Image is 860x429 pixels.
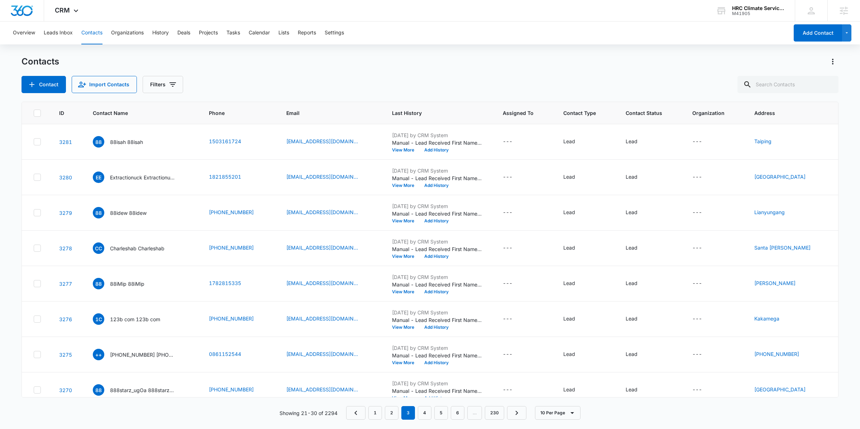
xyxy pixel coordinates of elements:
[93,172,187,183] div: Contact Name - Extractionuck Extractionuck - Select to Edit Field
[392,183,419,188] button: View More
[392,131,482,139] p: [DATE] by CRM System
[392,325,419,329] button: View More
[209,138,254,146] div: Phone - (150) 316-1724 - Select to Edit Field
[563,138,588,146] div: Contact Type - Lead - Select to Edit Field
[754,109,816,117] span: Address
[692,208,702,217] div: ---
[44,21,73,44] button: Leads Inbox
[503,138,512,146] div: ---
[209,208,254,216] a: [PHONE_NUMBER]
[626,315,650,323] div: Contact Status - Lead - Select to Edit Field
[392,109,475,117] span: Last History
[563,386,588,394] div: Contact Type - Lead - Select to Edit Field
[503,350,512,359] div: ---
[286,138,358,145] a: [EMAIL_ADDRESS][DOMAIN_NAME]
[754,280,795,286] a: [PERSON_NAME]
[93,136,156,148] div: Contact Name - 88isah 88isah - Select to Edit Field
[563,350,575,358] div: Lead
[286,350,358,358] a: [EMAIL_ADDRESS][DOMAIN_NAME]
[732,5,784,11] div: account name
[110,174,175,181] p: Extractionuck Extractionuck
[286,138,371,146] div: Email - j88i2@j88i.art - Select to Edit Field
[503,350,525,359] div: Assigned To - - Select to Edit Field
[392,380,482,387] p: [DATE] by CRM System
[563,315,588,323] div: Contact Type - Lead - Select to Edit Field
[346,406,365,420] a: Previous Page
[754,350,812,359] div: Address - +12854035571 - Select to Edit Field
[503,173,512,182] div: ---
[286,279,371,288] div: Email - b88i2@b88i.ink - Select to Edit Field
[754,245,811,251] a: Santa [PERSON_NAME]
[737,76,838,93] input: Search Contacts
[503,244,525,252] div: Assigned To - - Select to Edit Field
[692,173,715,182] div: Organization - - Select to Edit Field
[754,174,806,180] a: [GEOGRAPHIC_DATA]
[692,138,715,146] div: Organization - - Select to Edit Field
[503,279,525,288] div: Assigned To - - Select to Edit Field
[419,148,454,152] button: Add History
[209,244,267,252] div: Phone - (683) 875-3747 - Select to Edit Field
[503,244,512,252] div: ---
[209,244,254,251] a: [PHONE_NUMBER]
[563,244,575,251] div: Lead
[754,315,779,322] a: Kakamega
[286,109,364,117] span: Email
[392,148,419,152] button: View More
[626,386,650,394] div: Contact Status - Lead - Select to Edit Field
[692,386,702,394] div: ---
[692,315,702,323] div: ---
[209,315,254,322] a: [PHONE_NUMBER]
[563,244,588,252] div: Contact Type - Lead - Select to Edit Field
[392,396,419,400] button: View More
[754,386,818,394] div: Address - Cairo - Select to Edit Field
[286,208,358,216] a: [EMAIL_ADDRESS][DOMAIN_NAME]
[286,386,371,394] div: Email - kbnzrukqoOa@nebulanexus.site - Select to Edit Field
[286,244,371,252] div: Email - ha.luongkim95@gmail.com - Select to Edit Field
[626,350,637,358] div: Lead
[419,183,454,188] button: Add History
[503,386,512,394] div: ---
[110,315,160,323] p: 123b com 123b com
[563,279,588,288] div: Contact Type - Lead - Select to Edit Field
[392,344,482,352] p: [DATE] by CRM System
[692,208,715,217] div: Organization - - Select to Edit Field
[692,350,702,359] div: ---
[626,279,637,287] div: Lead
[93,278,157,289] div: Contact Name - 88iMip 88iMip - Select to Edit Field
[392,139,482,146] p: Manual - Lead Received First Name: 88isah Last Name: 88isah Phone: [PHONE_NUMBER] Email: [EMAIL_A...
[732,11,784,16] div: account id
[626,173,650,182] div: Contact Status - Lead - Select to Edit Field
[226,21,240,44] button: Tasks
[626,138,637,145] div: Lead
[209,138,241,145] a: 1503161724
[563,315,575,322] div: Lead
[286,315,358,322] a: [EMAIL_ADDRESS][DOMAIN_NAME]
[626,208,650,217] div: Contact Status - Lead - Select to Edit Field
[209,386,254,393] a: [PHONE_NUMBER]
[346,406,526,420] nav: Pagination
[286,244,358,251] a: [EMAIL_ADDRESS][DOMAIN_NAME]
[754,351,799,357] a: [PHONE_NUMBER]
[110,138,143,146] p: 88isah 88isah
[209,173,241,180] a: 1821855201
[110,209,147,217] p: 88idew 88idew
[392,352,482,359] p: Manual - Lead Received First Name: [PHONE_NUMBER] Last Name: [PHONE_NUMBER] Phone: [PHONE_NUMBER]...
[692,173,702,182] div: ---
[419,219,454,223] button: Add History
[626,173,637,180] div: Lead
[754,315,792,323] div: Address - Kakamega - Select to Edit Field
[563,109,598,117] span: Contact Type
[199,21,218,44] button: Projects
[392,210,482,217] p: Manual - Lead Received First Name: 88idew Last Name: 88idew Phone: [PHONE_NUMBER] Email: [EMAIL_A...
[209,279,241,287] a: 1782815335
[392,316,482,324] p: Manual - Lead Received First Name: 123b com Last Name: 123b com Phone: [PHONE_NUMBER] Email: [EMA...
[418,406,431,420] a: Page 4
[626,350,650,359] div: Contact Status - Lead - Select to Edit Field
[209,173,254,182] div: Phone - (182) 185-5201 - Select to Edit Field
[503,173,525,182] div: Assigned To - - Select to Edit Field
[93,207,159,218] div: Contact Name - 88idew 88idew - Select to Edit Field
[93,313,173,325] div: Contact Name - 123b com 123b com - Select to Edit Field
[754,386,806,392] a: [GEOGRAPHIC_DATA]
[419,325,454,329] button: Add History
[692,244,715,252] div: Organization - - Select to Edit Field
